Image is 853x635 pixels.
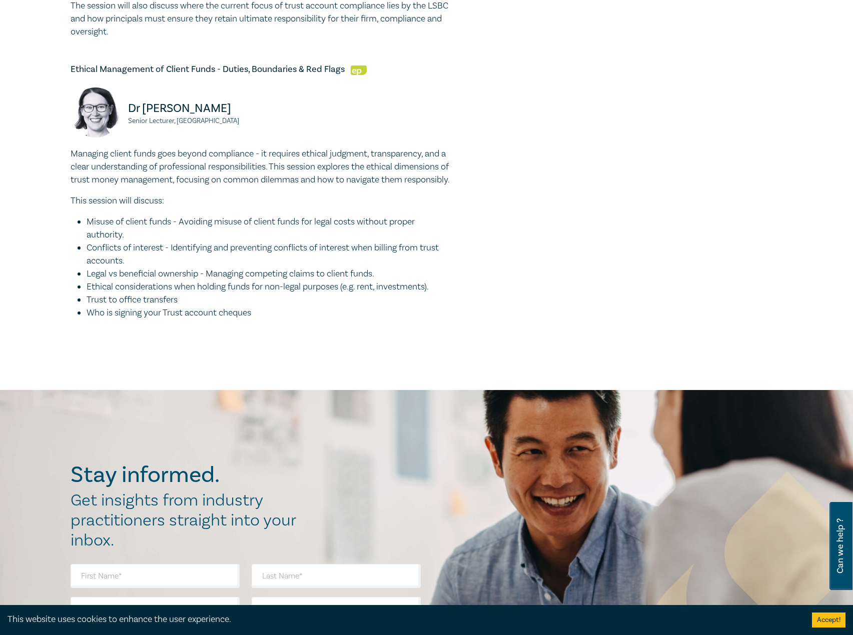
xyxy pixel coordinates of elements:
li: Conflicts of interest - Identifying and preventing conflicts of interest when billing from trust ... [87,241,451,267]
li: Misuse of client funds - Avoiding misuse of client funds for legal costs without proper authority. [87,215,451,241]
img: Dr Katie Murray [71,87,121,137]
h5: Ethical Management of Client Funds - Duties, Boundaries & Red Flags [71,63,451,75]
p: Dr [PERSON_NAME] [128,100,255,116]
input: Organisation [252,597,421,621]
input: First Name* [71,564,240,588]
li: Ethical considerations when holding funds for non-legal purposes (e.g. rent, investments). [87,280,451,293]
li: Who is signing your Trust account cheques [87,306,451,319]
p: Managing client funds goes beyond compliance - it requires ethical judgment, transparency, and a ... [71,147,451,186]
img: Ethics & Professional Responsibility [351,65,367,75]
input: Email Address* [71,597,240,621]
button: Accept cookies [812,612,845,627]
li: Legal vs beneficial ownership - Managing competing claims to client funds. [87,267,451,280]
div: This website uses cookies to enhance the user experience. [8,613,797,626]
p: This session will discuss: [71,194,451,207]
h2: Get insights from industry practitioners straight into your inbox. [71,490,307,550]
input: Last Name* [252,564,421,588]
h2: Stay informed. [71,462,307,488]
span: Can we help ? [835,508,845,584]
li: Trust to office transfers [87,293,451,306]
small: Senior Lecturer, [GEOGRAPHIC_DATA] [128,117,255,124]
